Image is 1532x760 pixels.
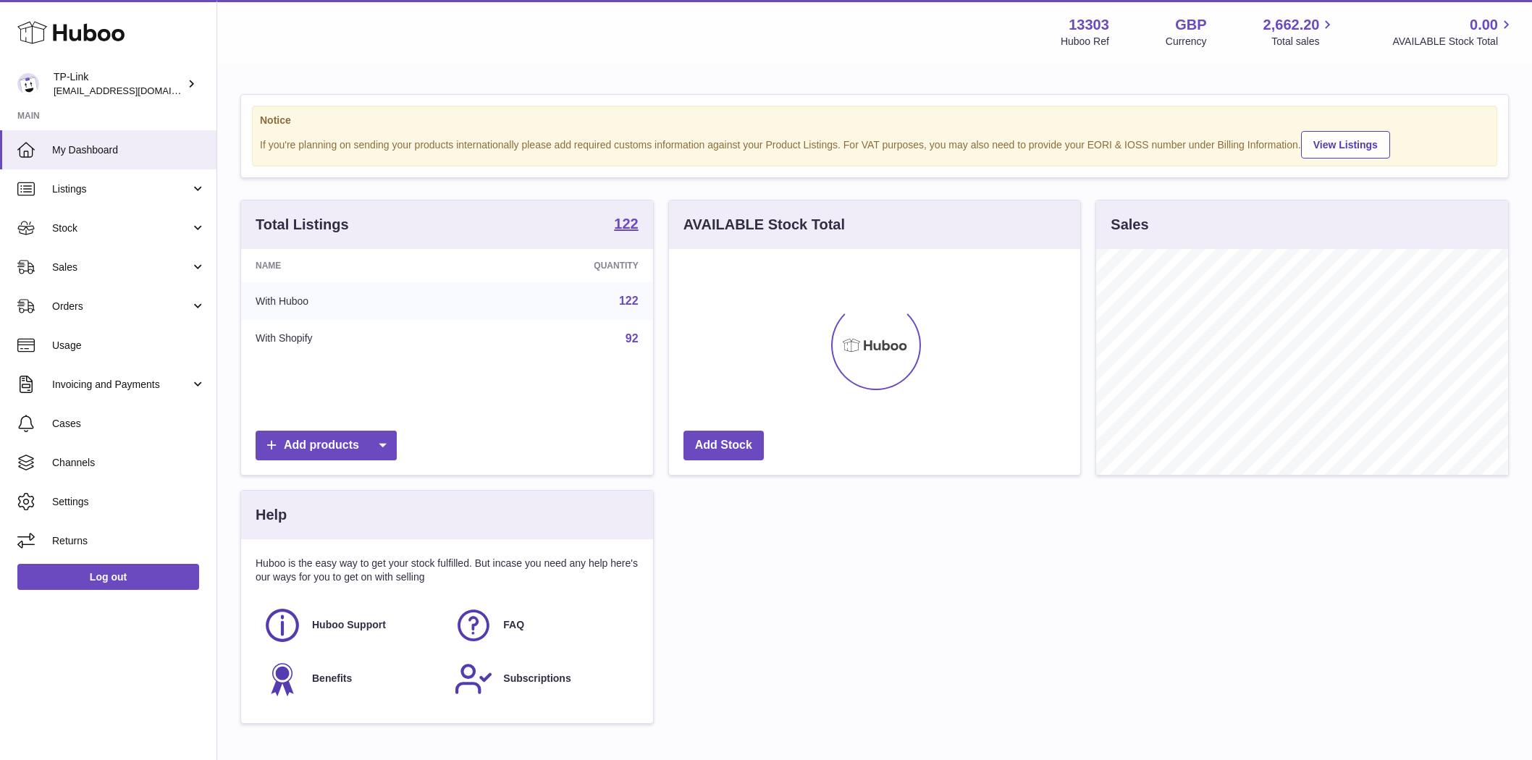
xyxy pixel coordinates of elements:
strong: Notice [260,114,1489,127]
div: Currency [1166,35,1207,48]
p: Huboo is the easy way to get your stock fulfilled. But incase you need any help here's our ways f... [256,557,639,584]
a: 2,662.20 Total sales [1263,15,1337,48]
a: View Listings [1301,131,1390,159]
strong: GBP [1175,15,1206,35]
a: Log out [17,564,199,590]
div: If you're planning on sending your products internationally please add required customs informati... [260,129,1489,159]
td: With Huboo [241,282,463,320]
td: With Shopify [241,320,463,358]
span: Total sales [1271,35,1336,48]
span: Settings [52,495,206,509]
a: Add products [256,431,397,460]
span: Returns [52,534,206,548]
span: Benefits [312,672,352,685]
span: Usage [52,339,206,352]
div: TP-Link [54,70,184,98]
img: internalAdmin-13303@internal.huboo.com [17,73,39,95]
a: 122 [614,216,638,234]
h3: Help [256,505,287,525]
span: AVAILABLE Stock Total [1392,35,1515,48]
a: 122 [619,295,639,307]
a: 0.00 AVAILABLE Stock Total [1392,15,1515,48]
span: [EMAIL_ADDRESS][DOMAIN_NAME] [54,85,213,96]
span: Sales [52,261,190,274]
span: My Dashboard [52,143,206,157]
h3: AVAILABLE Stock Total [683,215,845,235]
a: Benefits [263,659,439,698]
a: Add Stock [683,431,764,460]
span: Invoicing and Payments [52,378,190,392]
a: 92 [626,332,639,345]
strong: 122 [614,216,638,231]
h3: Sales [1111,215,1148,235]
th: Quantity [463,249,653,282]
span: Channels [52,456,206,470]
h3: Total Listings [256,215,349,235]
a: Huboo Support [263,606,439,645]
span: 0.00 [1470,15,1498,35]
a: FAQ [454,606,631,645]
span: Cases [52,417,206,431]
span: Orders [52,300,190,313]
a: Subscriptions [454,659,631,698]
span: Listings [52,182,190,196]
span: FAQ [503,618,524,632]
strong: 13303 [1069,15,1109,35]
th: Name [241,249,463,282]
div: Huboo Ref [1061,35,1109,48]
span: 2,662.20 [1263,15,1320,35]
span: Stock [52,221,190,235]
span: Subscriptions [503,672,571,685]
span: Huboo Support [312,618,386,632]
